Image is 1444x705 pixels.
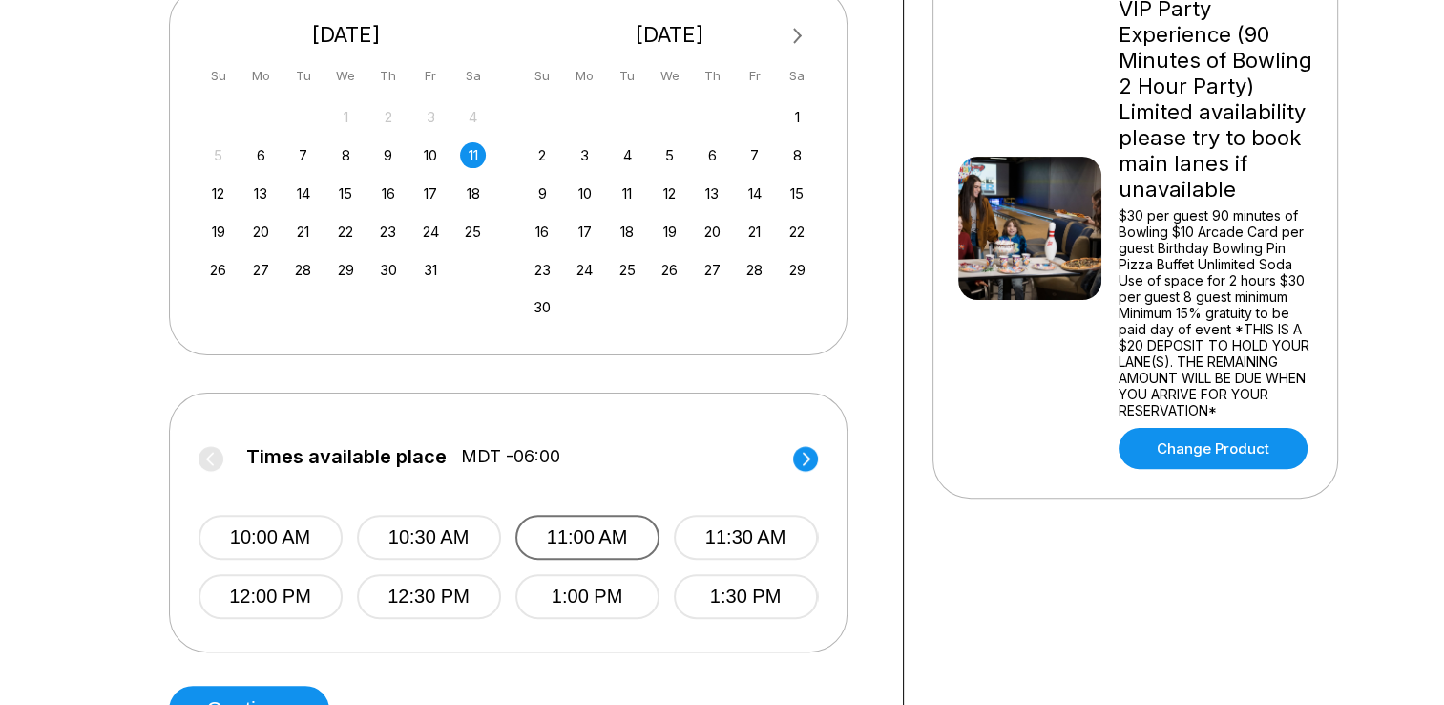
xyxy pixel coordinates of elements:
div: Choose Wednesday, November 26th, 2025 [657,257,682,283]
div: Choose Tuesday, October 21st, 2025 [290,219,316,245]
div: Choose Friday, October 17th, 2025 [418,181,444,206]
div: Choose Friday, November 7th, 2025 [742,142,767,168]
div: Choose Saturday, November 29th, 2025 [785,257,810,283]
div: $30 per guest 90 minutes of Bowling $10 Arcade Card per guest Birthday Bowling Pin Pizza Buffet U... [1119,207,1312,418]
div: month 2025-11 [527,102,813,321]
div: Choose Thursday, October 9th, 2025 [375,142,401,168]
div: month 2025-10 [203,102,490,283]
div: Not available Saturday, October 4th, 2025 [460,104,486,130]
div: Choose Thursday, October 23rd, 2025 [375,219,401,245]
div: Mo [572,63,597,89]
div: Choose Tuesday, November 11th, 2025 [615,181,640,206]
button: 11:00 AM [515,515,659,560]
div: We [333,63,359,89]
div: Fr [418,63,444,89]
div: Choose Tuesday, October 7th, 2025 [290,142,316,168]
div: Choose Sunday, November 16th, 2025 [530,219,555,245]
div: Choose Tuesday, November 25th, 2025 [615,257,640,283]
div: Choose Tuesday, November 18th, 2025 [615,219,640,245]
div: Choose Friday, October 10th, 2025 [418,142,444,168]
div: Choose Sunday, October 26th, 2025 [205,257,231,283]
a: Change Product [1119,428,1308,469]
div: Fr [742,63,767,89]
div: Choose Thursday, November 6th, 2025 [700,142,725,168]
div: Choose Wednesday, October 15th, 2025 [333,181,359,206]
div: Choose Saturday, November 22nd, 2025 [785,219,810,245]
div: Mo [248,63,274,89]
div: Choose Monday, October 6th, 2025 [248,142,274,168]
div: Th [700,63,725,89]
div: Choose Sunday, November 23rd, 2025 [530,257,555,283]
div: Choose Friday, November 21st, 2025 [742,219,767,245]
div: Choose Sunday, November 2nd, 2025 [530,142,555,168]
div: Choose Friday, October 24th, 2025 [418,219,444,245]
button: 11:30 AM [674,515,818,560]
div: Choose Wednesday, October 8th, 2025 [333,142,359,168]
div: Choose Monday, November 24th, 2025 [572,257,597,283]
div: Choose Monday, November 3rd, 2025 [572,142,597,168]
div: Choose Tuesday, October 28th, 2025 [290,257,316,283]
div: Choose Saturday, October 11th, 2025 [460,142,486,168]
div: Tu [615,63,640,89]
div: Not available Sunday, October 5th, 2025 [205,142,231,168]
div: We [657,63,682,89]
div: Choose Wednesday, October 22nd, 2025 [333,219,359,245]
div: Choose Sunday, October 19th, 2025 [205,219,231,245]
div: Choose Wednesday, November 19th, 2025 [657,219,682,245]
div: Choose Friday, October 31st, 2025 [418,257,444,283]
div: Choose Monday, November 17th, 2025 [572,219,597,245]
div: Choose Saturday, November 8th, 2025 [785,142,810,168]
div: Choose Sunday, November 9th, 2025 [530,181,555,206]
button: 12:00 PM [199,574,343,619]
div: Choose Sunday, November 30th, 2025 [530,294,555,320]
div: Tu [290,63,316,89]
div: Choose Thursday, October 16th, 2025 [375,181,401,206]
div: Choose Sunday, October 12th, 2025 [205,181,231,206]
button: 10:00 AM [199,515,343,560]
div: Choose Saturday, November 1st, 2025 [785,104,810,130]
div: Su [530,63,555,89]
button: 1:00 PM [515,574,659,619]
div: Sa [460,63,486,89]
div: Choose Wednesday, October 29th, 2025 [333,257,359,283]
div: Sa [785,63,810,89]
button: Next Month [783,21,813,52]
div: Th [375,63,401,89]
span: MDT -06:00 [461,446,560,467]
div: Choose Saturday, October 25th, 2025 [460,219,486,245]
div: Choose Wednesday, November 5th, 2025 [657,142,682,168]
button: 12:30 PM [357,574,501,619]
div: Choose Thursday, November 20th, 2025 [700,219,725,245]
div: Choose Thursday, October 30th, 2025 [375,257,401,283]
div: Choose Tuesday, November 4th, 2025 [615,142,640,168]
div: Not available Friday, October 3rd, 2025 [418,104,444,130]
img: VIP Party Experience (90 Minutes of Bowling 2 Hour Party) Limited availability please try to book... [958,157,1101,300]
div: Not available Wednesday, October 1st, 2025 [333,104,359,130]
div: Choose Tuesday, October 14th, 2025 [290,181,316,206]
div: Choose Thursday, November 13th, 2025 [700,181,725,206]
div: Choose Wednesday, November 12th, 2025 [657,181,682,206]
div: Choose Monday, October 20th, 2025 [248,219,274,245]
div: Choose Saturday, November 15th, 2025 [785,181,810,206]
div: Choose Monday, October 27th, 2025 [248,257,274,283]
div: [DATE] [522,22,818,48]
div: Choose Monday, October 13th, 2025 [248,181,274,206]
div: Choose Saturday, October 18th, 2025 [460,181,486,206]
div: Choose Thursday, November 27th, 2025 [700,257,725,283]
button: 1:30 PM [674,574,818,619]
div: Choose Monday, November 10th, 2025 [572,181,597,206]
div: Choose Friday, November 14th, 2025 [742,181,767,206]
span: Times available place [246,446,447,467]
div: Not available Thursday, October 2nd, 2025 [375,104,401,130]
button: 10:30 AM [357,515,501,560]
div: [DATE] [199,22,494,48]
div: Choose Friday, November 28th, 2025 [742,257,767,283]
div: Su [205,63,231,89]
